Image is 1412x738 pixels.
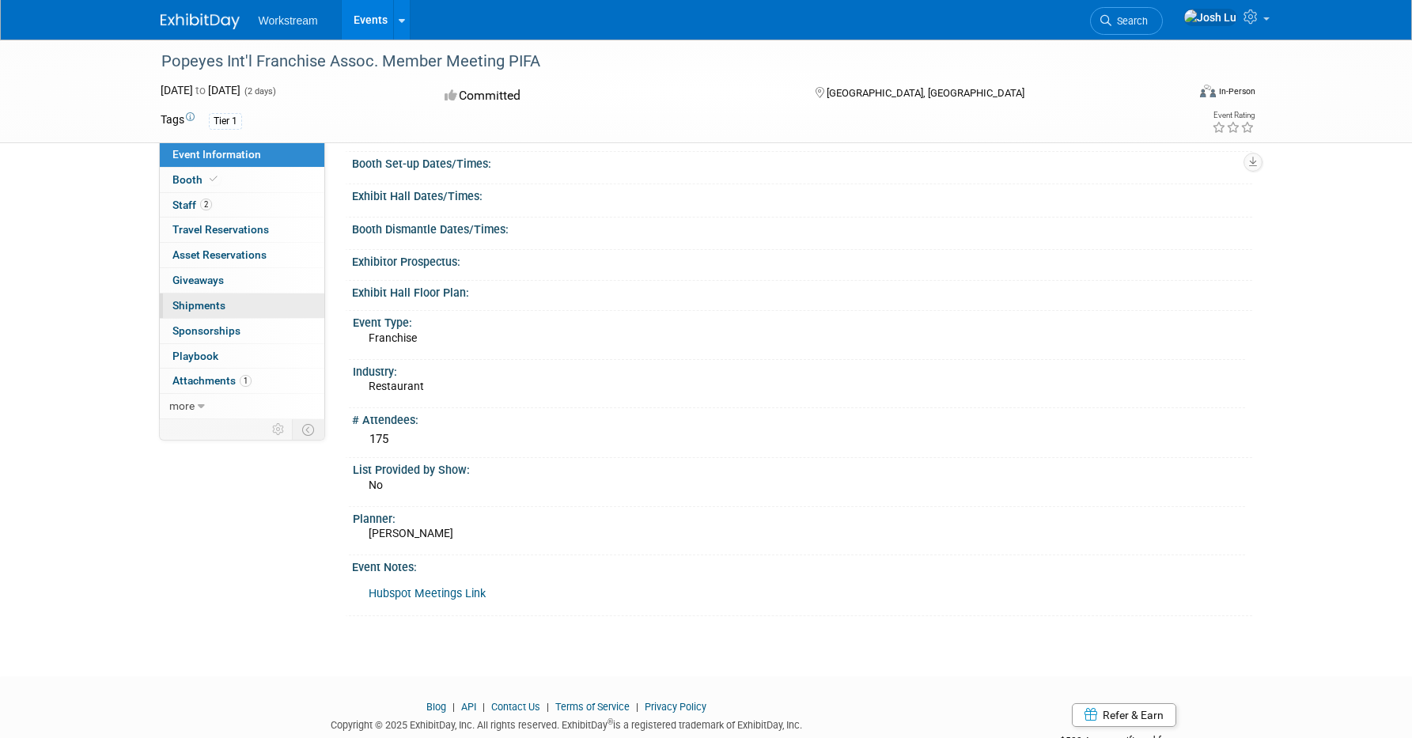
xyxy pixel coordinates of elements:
div: Event Type: [353,311,1245,331]
div: Planner: [353,507,1245,527]
div: Exhibit Hall Dates/Times: [352,184,1252,204]
div: In-Person [1218,85,1255,97]
td: Personalize Event Tab Strip [265,419,293,440]
div: # Attendees: [352,408,1252,428]
span: 2 [200,199,212,210]
a: Terms of Service [555,701,630,713]
a: Event Information [160,142,324,167]
span: | [449,701,459,713]
div: Committed [440,82,789,110]
img: Josh Lu [1183,9,1237,26]
div: Booth Dismantle Dates/Times: [352,218,1252,237]
a: API [461,701,476,713]
a: Hubspot Meetings Link [369,587,486,600]
div: Exhibitor Prospectus: [352,250,1252,270]
span: Event Information [172,148,261,161]
i: Booth reservation complete [210,175,218,184]
span: | [632,701,642,713]
span: Travel Reservations [172,223,269,236]
div: Copyright © 2025 ExhibitDay, Inc. All rights reserved. ExhibitDay is a registered trademark of Ex... [161,714,974,732]
span: No [369,479,383,491]
a: Search [1090,7,1163,35]
span: Booth [172,173,221,186]
div: Booth Set-up Dates/Times: [352,152,1252,172]
span: [GEOGRAPHIC_DATA], [GEOGRAPHIC_DATA] [827,87,1024,99]
span: Workstream [259,14,318,27]
span: to [193,84,208,97]
span: [PERSON_NAME] [369,527,453,539]
div: Exhibit Hall Floor Plan: [352,281,1252,301]
div: Tier 1 [209,113,242,130]
div: Event Rating [1212,112,1255,119]
td: Tags [161,112,195,130]
a: Playbook [160,344,324,369]
span: Staff [172,199,212,211]
span: | [543,701,553,713]
a: Contact Us [491,701,540,713]
span: Giveaways [172,274,224,286]
div: 175 [364,427,1240,452]
div: List Provided by Show: [353,458,1245,478]
a: Sponsorships [160,319,324,343]
div: Industry: [353,360,1245,380]
span: Franchise [369,331,417,344]
a: Privacy Policy [645,701,706,713]
img: Format-Inperson.png [1200,85,1216,97]
a: Refer & Earn [1072,703,1176,727]
a: Staff2 [160,193,324,218]
div: Event Format [1093,82,1256,106]
span: [DATE] [DATE] [161,84,240,97]
a: Travel Reservations [160,218,324,242]
td: Toggle Event Tabs [292,419,324,440]
a: Attachments1 [160,369,324,393]
sup: ® [608,717,613,726]
span: (2 days) [243,86,276,97]
span: Restaurant [369,380,424,392]
div: Event Notes: [352,555,1252,575]
span: Playbook [172,350,218,362]
span: Attachments [172,374,252,387]
a: Blog [426,701,446,713]
a: Giveaways [160,268,324,293]
span: Sponsorships [172,324,240,337]
div: Popeyes Int'l Franchise Assoc. Member Meeting PIFA [156,47,1163,76]
span: 1 [240,375,252,387]
span: Shipments [172,299,225,312]
img: ExhibitDay [161,13,240,29]
a: more [160,394,324,418]
a: Shipments [160,293,324,318]
a: Booth [160,168,324,192]
span: Asset Reservations [172,248,267,261]
span: more [169,399,195,412]
span: Search [1111,15,1148,27]
a: Asset Reservations [160,243,324,267]
span: | [479,701,489,713]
